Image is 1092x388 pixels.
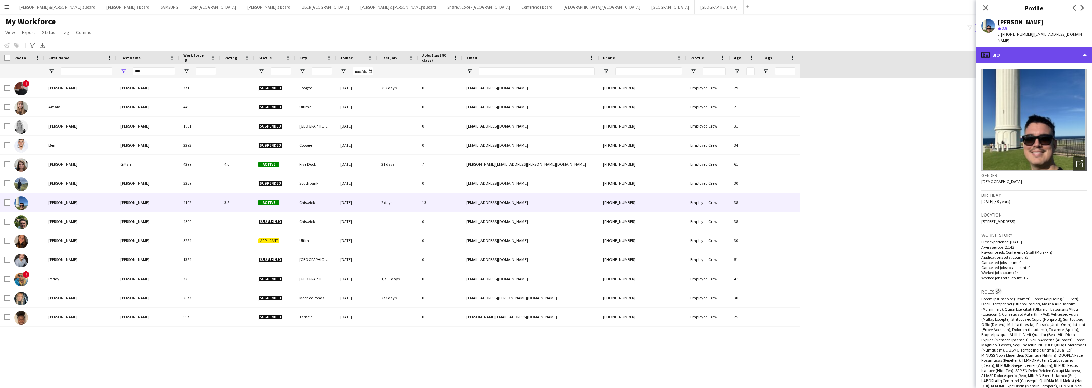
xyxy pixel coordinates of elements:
div: [PHONE_NUMBER] [599,155,686,174]
div: Employed Crew [686,212,730,231]
div: Employed Crew [686,98,730,116]
div: 38 [730,193,759,212]
div: [EMAIL_ADDRESS][DOMAIN_NAME] [462,117,599,135]
div: [PERSON_NAME] [44,212,116,231]
span: First Name [48,55,69,60]
div: [PERSON_NAME] [116,250,179,269]
span: [STREET_ADDRESS] [981,219,1015,224]
div: Coogee [295,136,336,154]
div: [PHONE_NUMBER] [599,193,686,212]
h3: Work history [981,232,1087,238]
div: 25 [730,308,759,326]
div: 1384 [179,250,220,269]
div: 29 [730,78,759,97]
div: [PERSON_NAME] [116,308,179,326]
div: [EMAIL_ADDRESS][DOMAIN_NAME] [462,250,599,269]
div: Gillan [116,155,179,174]
span: Tag [62,29,69,35]
div: [PERSON_NAME] [44,288,116,307]
button: Open Filter Menu [120,68,127,74]
div: [EMAIL_ADDRESS][DOMAIN_NAME] [462,136,599,154]
span: Active [258,200,279,205]
span: Profile [690,55,704,60]
div: [PHONE_NUMBER] [599,308,686,326]
span: Suspended [258,181,282,186]
span: Joined [340,55,354,60]
span: Age [734,55,741,60]
div: [GEOGRAPHIC_DATA] [295,269,336,288]
span: My Workforce [5,16,56,27]
div: 21 days [377,155,418,174]
span: [DEMOGRAPHIC_DATA] [981,179,1022,184]
div: Bio [976,47,1092,63]
div: [EMAIL_ADDRESS][DOMAIN_NAME] [462,174,599,193]
button: [PERSON_NAME]'s Board [101,0,155,14]
p: Applications total count: 93 [981,255,1087,260]
app-action-btn: Advanced filters [28,41,37,49]
div: 47 [730,269,759,288]
img: Paige Giles [14,292,28,305]
button: Share A Coke - [GEOGRAPHIC_DATA] [442,0,516,14]
div: [PERSON_NAME] [116,212,179,231]
div: Employed Crew [686,117,730,135]
input: Email Filter Input [479,67,595,75]
span: Suspended [258,315,282,320]
div: [EMAIL_ADDRESS][DOMAIN_NAME] [462,212,599,231]
h3: Birthday [981,192,1087,198]
div: Coogee [295,78,336,97]
div: 30 [730,231,759,250]
div: 4500 [179,212,220,231]
div: Five Dock [295,155,336,174]
img: Marcus Pangilinan [14,254,28,267]
div: [PHONE_NUMBER] [599,250,686,269]
div: 997 [179,308,220,326]
img: Lorena Gil Buigues [14,235,28,248]
div: 4495 [179,98,220,116]
span: | [EMAIL_ADDRESS][DOMAIN_NAME] [998,32,1084,43]
div: [PHONE_NUMBER] [599,117,686,135]
div: 32 [179,269,220,288]
button: Open Filter Menu [258,68,264,74]
div: 0 [418,269,462,288]
div: 3259 [179,174,220,193]
div: Employed Crew [686,308,730,326]
div: 0 [418,136,462,154]
div: Employed Crew [686,136,730,154]
button: [PERSON_NAME] & [PERSON_NAME]'s Board [14,0,101,14]
span: Last Name [120,55,141,60]
button: Open Filter Menu [690,68,696,74]
button: Open Filter Menu [734,68,740,74]
div: 0 [418,212,462,231]
div: 0 [418,117,462,135]
div: [PERSON_NAME] [44,155,116,174]
div: [PERSON_NAME] [116,78,179,97]
p: Average jobs: 2.143 [981,244,1087,250]
div: 2293 [179,136,220,154]
a: View [3,28,18,37]
app-action-btn: Export XLSX [38,41,46,49]
span: Phone [603,55,615,60]
div: Ultimo [295,231,336,250]
div: [PERSON_NAME] [116,193,179,212]
span: Comms [76,29,91,35]
input: Phone Filter Input [615,67,682,75]
div: [PERSON_NAME] [44,250,116,269]
span: Suspended [258,105,282,110]
span: Suspended [258,124,282,129]
span: Suspended [258,219,282,224]
div: [PERSON_NAME] [116,231,179,250]
h3: Gender [981,172,1087,178]
div: Moonee Ponds [295,288,336,307]
img: Paddy Gilfeather [14,273,28,286]
div: [PERSON_NAME] [116,269,179,288]
div: [DATE] [336,269,377,288]
div: [PHONE_NUMBER] [599,174,686,193]
span: Last job [381,55,397,60]
div: [PERSON_NAME] [116,174,179,193]
div: [GEOGRAPHIC_DATA] [295,250,336,269]
div: 13 [418,193,462,212]
div: [PHONE_NUMBER] [599,136,686,154]
img: Ben Gillespie [14,139,28,153]
div: Employed Crew [686,250,730,269]
div: Employed Crew [686,78,730,97]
